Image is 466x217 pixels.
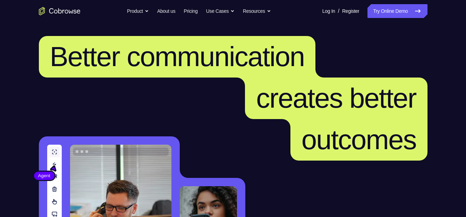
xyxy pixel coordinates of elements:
span: creates better [256,83,416,114]
a: Try Online Demo [367,4,427,18]
a: Go to the home page [39,7,81,15]
span: Better communication [50,41,305,72]
a: Pricing [184,4,197,18]
button: Resources [243,4,271,18]
a: Register [342,4,359,18]
span: Agent [34,172,54,179]
button: Use Cases [206,4,235,18]
span: / [338,7,339,15]
button: Product [127,4,149,18]
a: Log In [322,4,335,18]
a: About us [157,4,175,18]
span: outcomes [302,124,416,155]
